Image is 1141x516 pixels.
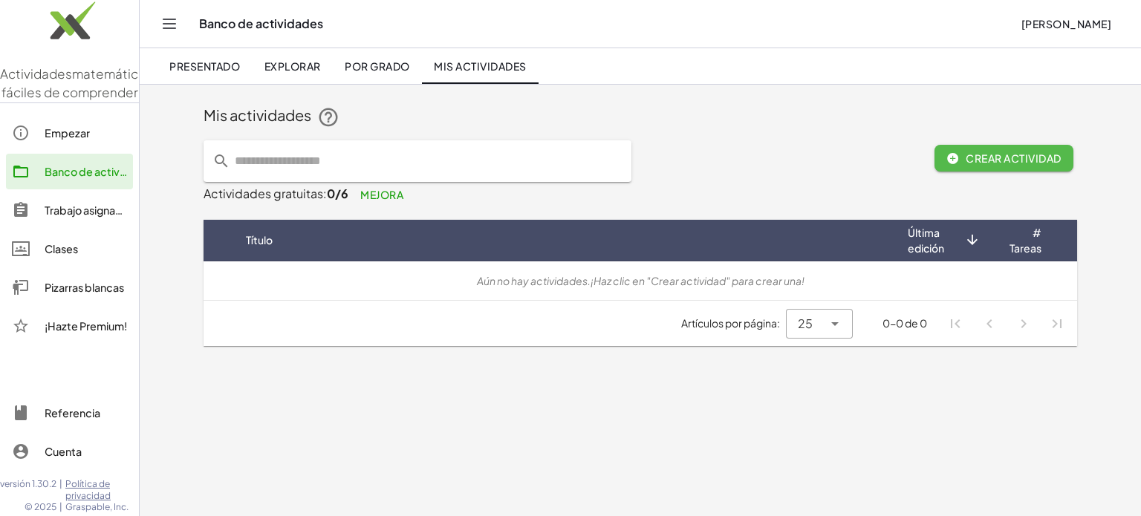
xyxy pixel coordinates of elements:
font: Actividades gratuitas: [204,186,327,201]
font: Mis actividades [434,59,526,73]
font: Graspable, Inc. [65,501,129,512]
font: Referencia [45,406,100,419]
font: 0-0 de 0 [882,316,927,330]
a: Empezar [6,115,133,151]
button: Cambiar navegación [157,12,181,36]
nav: Navegación de paginación [939,307,1074,341]
a: Política de privacidad [65,478,139,501]
font: ¡Haz clic en "Crear actividad" para crear una! [591,274,804,287]
a: Mejora [348,181,415,208]
font: Crear actividad [966,151,1061,165]
a: Cuenta [6,434,133,469]
font: Política de privacidad [65,478,111,501]
font: Clases [45,242,78,255]
a: Clases [6,231,133,267]
span: Artículos por página: [681,316,786,331]
font: Artículos por página: [681,316,780,330]
font: # Tareas [1010,226,1041,255]
font: 25 [798,316,813,331]
font: Cuenta [45,445,82,458]
i: prepended action [212,152,230,170]
font: ¡Hazte Premium! [45,319,127,333]
font: Por grado [345,59,409,73]
a: Pizarras blancas [6,270,133,305]
font: Banco de actividades [45,165,155,178]
font: Mejora [360,188,403,201]
font: | [59,478,62,489]
font: © 2025 [25,501,56,512]
a: Referencia [6,395,133,431]
font: Presentado [169,59,240,73]
font: 0/6 [327,186,348,201]
font: matemáticas fáciles de comprender [1,65,153,101]
font: Empezar [45,126,90,140]
font: Mis actividades [204,105,311,124]
font: [PERSON_NAME] [1021,17,1111,30]
font: | [59,501,62,512]
font: Aún no hay actividades. [477,274,591,287]
font: Última edición [908,226,944,255]
a: Banco de actividades [6,154,133,189]
button: [PERSON_NAME] [1009,10,1123,37]
button: Crear actividad [934,145,1073,172]
font: Trabajo asignado [45,203,129,217]
a: Trabajo asignado [6,192,133,228]
font: Pizarras blancas [45,281,124,294]
font: Explorar [264,59,321,73]
font: Título [246,233,273,246]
